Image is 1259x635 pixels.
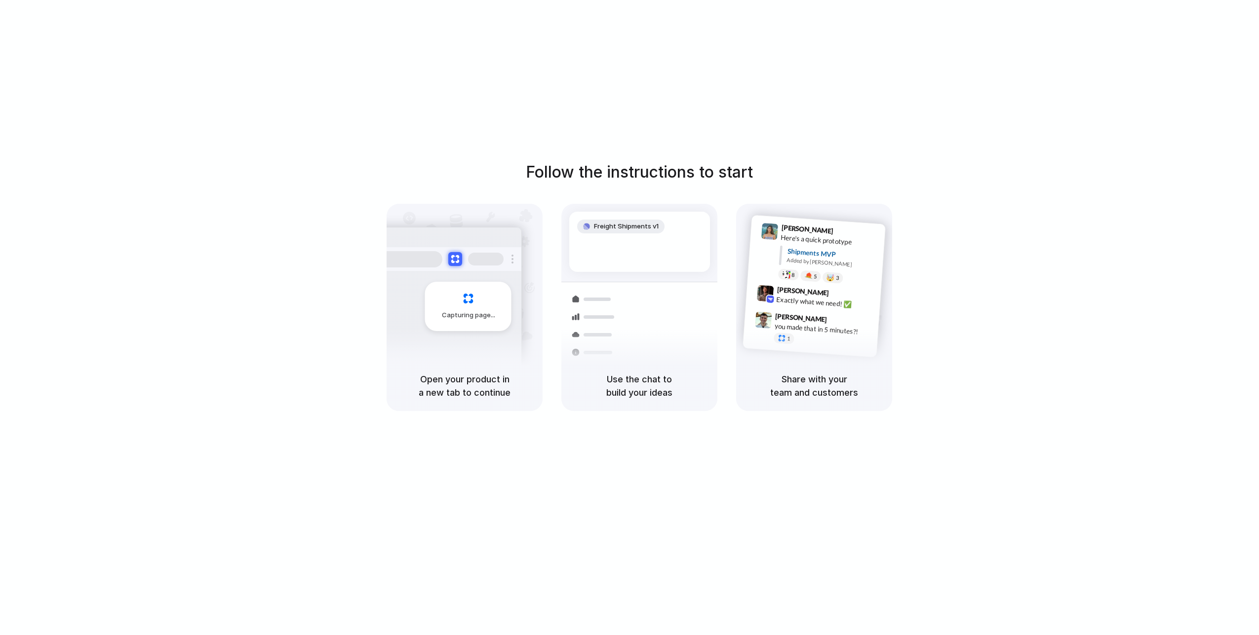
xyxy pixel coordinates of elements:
span: [PERSON_NAME] [777,284,829,299]
div: Here's a quick prototype [781,232,879,249]
h1: Follow the instructions to start [526,160,753,184]
div: Exactly what we need! ✅ [776,295,875,311]
h5: Open your product in a new tab to continue [398,373,531,399]
span: 9:41 AM [836,227,857,239]
span: 8 [791,272,795,278]
span: 9:47 AM [830,315,850,327]
span: Capturing page [442,310,497,320]
span: [PERSON_NAME] [781,222,833,236]
h5: Share with your team and customers [748,373,880,399]
span: 3 [836,275,839,281]
span: 1 [787,336,790,341]
span: [PERSON_NAME] [775,311,827,325]
div: 🤯 [826,274,835,281]
span: 5 [814,274,817,279]
div: Added by [PERSON_NAME] [787,256,877,270]
div: Shipments MVP [787,246,878,262]
span: Freight Shipments v1 [594,222,659,231]
div: you made that in 5 minutes?! [774,321,873,337]
span: 9:42 AM [832,289,852,300]
h5: Use the chat to build your ideas [573,373,706,399]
